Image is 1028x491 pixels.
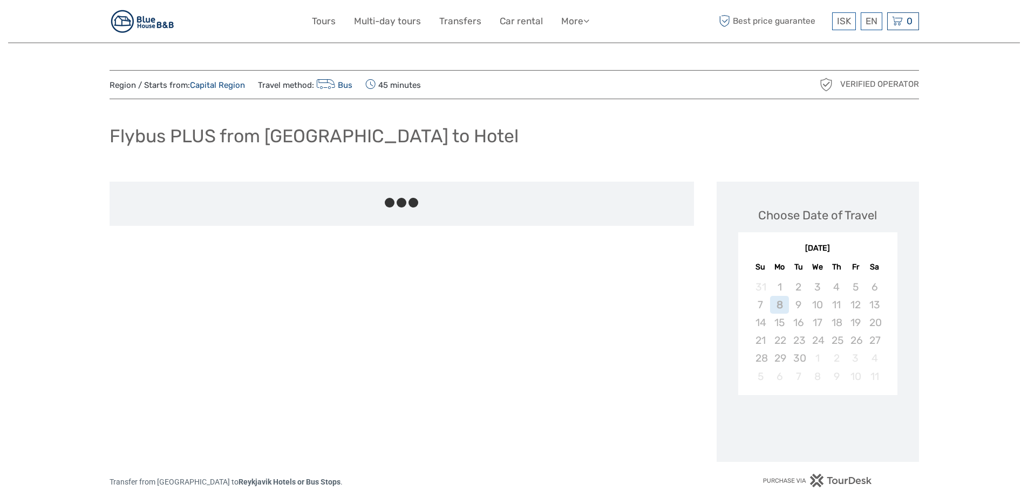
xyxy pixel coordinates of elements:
[827,331,846,349] div: Not available Thursday, September 25th, 2025
[770,296,789,314] div: Not available Monday, September 8th, 2025
[789,368,808,385] div: Not available Tuesday, October 7th, 2025
[837,16,851,26] span: ISK
[814,423,821,430] div: Loading...
[808,260,827,274] div: We
[314,80,353,90] a: Bus
[751,260,770,274] div: Su
[846,278,865,296] div: Not available Friday, September 5th, 2025
[110,125,519,147] h1: Flybus PLUS from [GEOGRAPHIC_DATA] to Hotel
[827,314,846,331] div: Not available Thursday, September 18th, 2025
[770,349,789,367] div: Not available Monday, September 29th, 2025
[808,368,827,385] div: Not available Wednesday, October 8th, 2025
[439,13,481,29] a: Transfers
[751,314,770,331] div: Not available Sunday, September 14th, 2025
[865,331,884,349] div: Not available Saturday, September 27th, 2025
[500,13,543,29] a: Car rental
[808,314,827,331] div: Not available Wednesday, September 17th, 2025
[865,349,884,367] div: Not available Saturday, October 4th, 2025
[770,368,789,385] div: Not available Monday, October 6th, 2025
[846,331,865,349] div: Not available Friday, September 26th, 2025
[846,260,865,274] div: Fr
[717,12,829,30] span: Best price guarantee
[763,474,872,487] img: PurchaseViaTourDesk.png
[365,77,421,92] span: 45 minutes
[110,478,341,486] span: Transfer from [GEOGRAPHIC_DATA] to
[110,8,176,34] img: 383-53bb5c1e-cd81-4588-8f32-3050452d86e0_logo_small.jpg
[827,296,846,314] div: Not available Thursday, September 11th, 2025
[846,368,865,385] div: Not available Friday, October 10th, 2025
[770,260,789,274] div: Mo
[846,349,865,367] div: Not available Friday, October 3rd, 2025
[341,478,343,486] span: .
[861,12,882,30] div: EN
[808,278,827,296] div: Not available Wednesday, September 3rd, 2025
[789,349,808,367] div: Not available Tuesday, September 30th, 2025
[354,13,421,29] a: Multi-day tours
[789,314,808,331] div: Not available Tuesday, September 16th, 2025
[905,16,914,26] span: 0
[865,296,884,314] div: Not available Saturday, September 13th, 2025
[789,331,808,349] div: Not available Tuesday, September 23rd, 2025
[561,13,589,29] a: More
[865,368,884,385] div: Not available Saturday, October 11th, 2025
[789,278,808,296] div: Not available Tuesday, September 2nd, 2025
[239,478,341,486] strong: Reykjavik Hotels or Bus Stops
[312,13,336,29] a: Tours
[190,80,245,90] a: Capital Region
[865,278,884,296] div: Not available Saturday, September 6th, 2025
[770,314,789,331] div: Not available Monday, September 15th, 2025
[789,296,808,314] div: Not available Tuesday, September 9th, 2025
[846,314,865,331] div: Not available Friday, September 19th, 2025
[751,368,770,385] div: Not available Sunday, October 5th, 2025
[770,331,789,349] div: Not available Monday, September 22nd, 2025
[846,296,865,314] div: Not available Friday, September 12th, 2025
[258,77,353,92] span: Travel method:
[758,207,877,224] div: Choose Date of Travel
[827,260,846,274] div: Th
[840,79,919,90] span: Verified Operator
[827,278,846,296] div: Not available Thursday, September 4th, 2025
[738,243,897,254] div: [DATE]
[770,278,789,296] div: Not available Monday, September 1st, 2025
[751,349,770,367] div: Not available Sunday, September 28th, 2025
[751,278,770,296] div: Not available Sunday, August 31st, 2025
[751,331,770,349] div: Not available Sunday, September 21st, 2025
[827,349,846,367] div: Not available Thursday, October 2nd, 2025
[110,80,245,91] span: Region / Starts from:
[827,368,846,385] div: Not available Thursday, October 9th, 2025
[818,76,835,93] img: verified_operator_grey_128.png
[741,278,894,385] div: month 2025-09
[865,260,884,274] div: Sa
[808,349,827,367] div: Not available Wednesday, October 1st, 2025
[789,260,808,274] div: Tu
[751,296,770,314] div: Not available Sunday, September 7th, 2025
[865,314,884,331] div: Not available Saturday, September 20th, 2025
[808,331,827,349] div: Not available Wednesday, September 24th, 2025
[808,296,827,314] div: Not available Wednesday, September 10th, 2025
